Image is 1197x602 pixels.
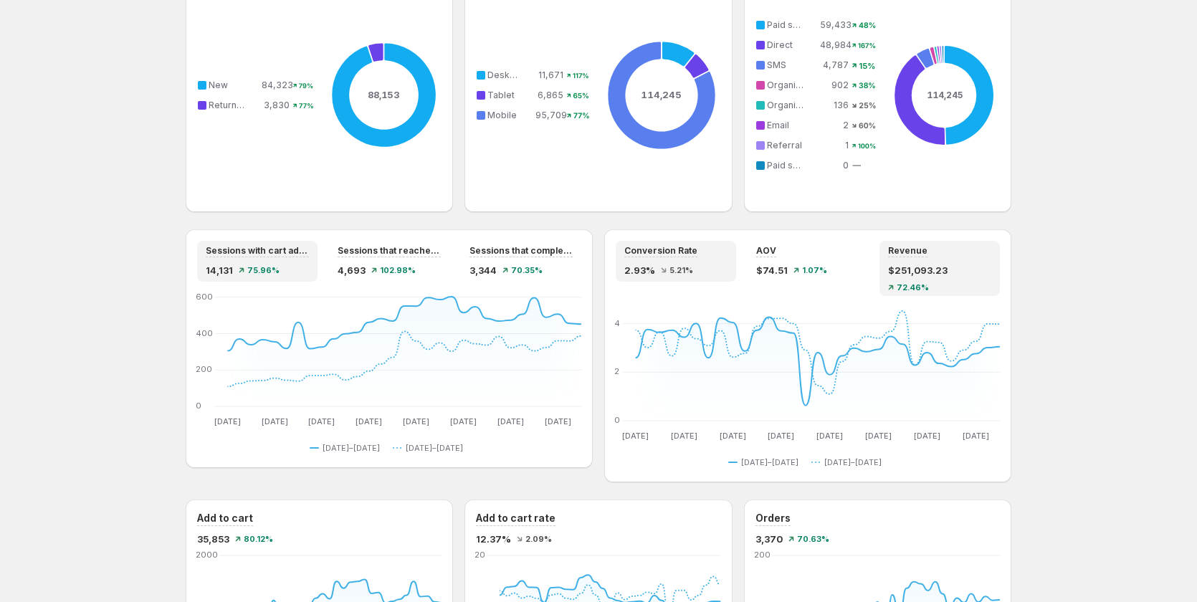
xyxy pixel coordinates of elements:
span: [DATE]–[DATE] [741,457,798,468]
span: 72.46% [897,283,929,292]
span: 48,984 [820,39,852,50]
td: Organic social [764,97,820,113]
span: 4,693 [338,263,366,277]
td: New [206,77,261,93]
text: [DATE] [309,416,335,426]
span: 84,323 [262,80,293,90]
text: [DATE] [356,416,382,426]
td: Desktop [485,67,535,83]
span: 136 [834,100,849,110]
text: [DATE] [963,431,989,441]
text: 60% [859,121,876,130]
td: Mobile [485,107,535,123]
span: $251,093.23 [888,263,948,277]
span: Sessions that reached checkout [338,245,441,257]
td: Paid search [764,158,820,173]
span: 70.63% [797,535,829,543]
span: Referral [767,140,802,150]
td: SMS [764,57,820,73]
span: 59,433 [820,19,852,30]
span: 5.21% [669,266,693,274]
text: 200 [754,550,771,560]
span: Mobile [487,110,517,120]
td: Email [764,118,820,133]
text: 65% [573,91,588,100]
span: $74.51 [756,263,788,277]
span: 2 [843,120,849,130]
span: 902 [831,80,849,90]
span: Sessions with cart additions [206,245,309,257]
span: Revenue [888,245,927,257]
span: 95,709 [535,110,567,120]
button: [DATE]–[DATE] [811,454,887,471]
text: [DATE] [914,431,940,441]
button: [DATE]–[DATE] [728,454,804,471]
span: Email [767,120,789,130]
span: 11,671 [538,70,563,80]
text: 100% [858,142,876,150]
span: Direct [767,39,793,50]
text: 4 [614,318,620,328]
text: 117% [573,72,589,80]
span: Returning [209,100,249,110]
span: 3,830 [264,100,290,110]
button: [DATE]–[DATE] [393,439,469,457]
text: 20 [474,550,485,560]
text: 48% [859,21,876,30]
h3: Add to cart [197,511,253,525]
text: [DATE] [622,431,649,441]
span: 6,865 [538,90,563,100]
span: 35,853 [197,532,229,546]
span: 14,131 [206,263,233,277]
span: [DATE]–[DATE] [406,442,463,454]
h3: Add to cart rate [476,511,555,525]
text: 400 [196,328,213,338]
text: 200 [196,364,212,374]
td: Direct [764,37,820,53]
span: [DATE]–[DATE] [323,442,380,454]
span: 1.07% [802,266,827,274]
td: Paid social [764,17,820,33]
span: Tablet [487,90,515,100]
span: 2.09% [525,535,552,543]
text: [DATE] [214,416,241,426]
span: Paid social [767,19,813,30]
span: 75.96% [247,266,280,274]
text: 77% [299,101,314,110]
h3: Orders [755,511,791,525]
td: Organic search [764,77,820,93]
span: 12.37% [476,532,511,546]
span: AOV [756,245,776,257]
button: [DATE]–[DATE] [310,439,386,457]
text: 0 [196,401,201,411]
text: 2 [614,366,619,376]
span: Conversion Rate [624,245,697,257]
text: 600 [196,292,213,302]
td: Tablet [485,87,535,103]
td: Returning [206,97,261,113]
text: [DATE] [768,431,794,441]
text: 167% [858,41,876,49]
span: Paid search [767,160,817,171]
span: Organic social [767,100,828,110]
td: Referral [764,138,820,153]
text: [DATE] [671,431,697,441]
span: SMS [767,59,786,70]
span: 0 [843,160,849,171]
text: 79% [299,82,313,90]
text: [DATE] [720,431,746,441]
text: [DATE] [403,416,429,426]
text: 77% [573,111,590,120]
text: 38% [859,81,876,90]
text: [DATE] [497,416,524,426]
span: [DATE]–[DATE] [824,457,882,468]
text: [DATE] [450,416,477,426]
span: Organic search [767,80,832,90]
text: 25% [859,101,877,111]
text: 0 [614,415,620,425]
text: 2000 [196,550,218,560]
text: 15% [859,61,876,71]
span: 80.12% [244,535,273,543]
span: 102.98% [380,266,416,274]
text: [DATE] [545,416,571,426]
